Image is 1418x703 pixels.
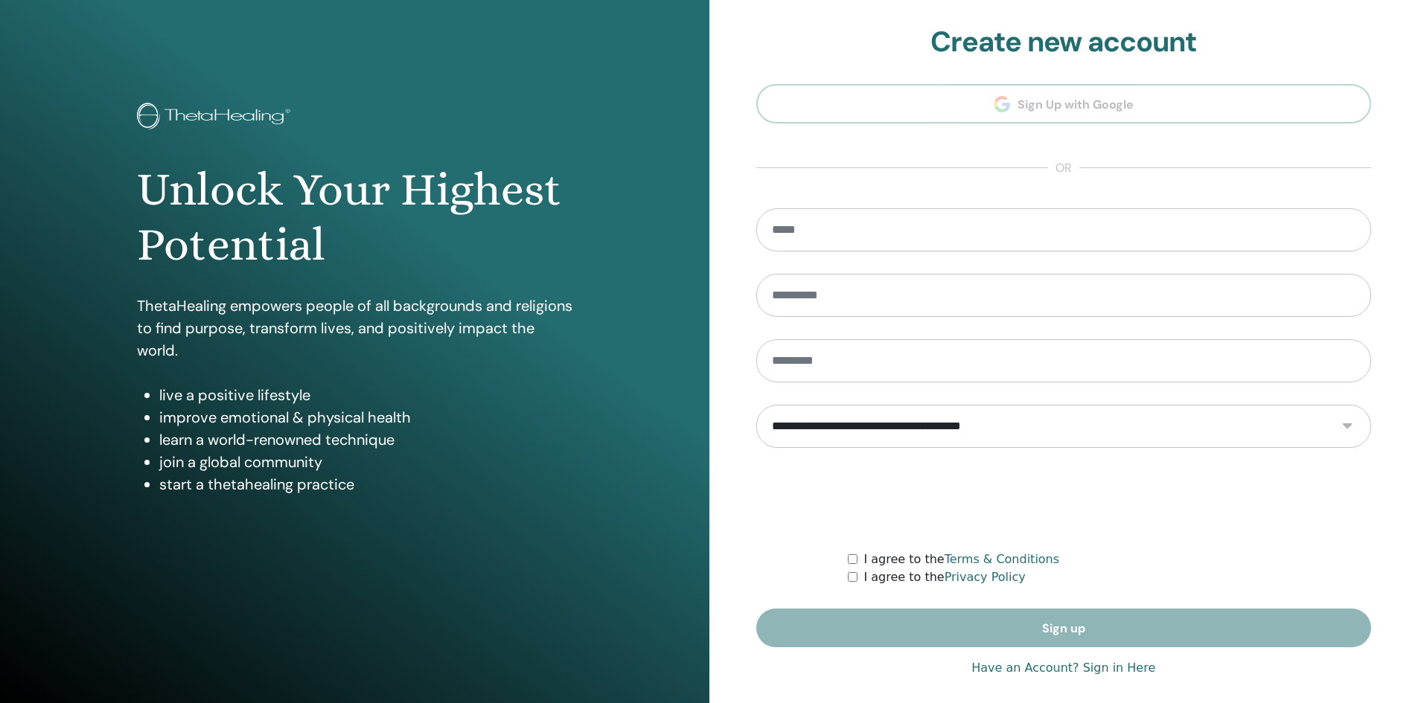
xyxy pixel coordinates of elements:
[1048,159,1079,177] span: or
[137,162,572,273] h1: Unlock Your Highest Potential
[951,470,1177,528] iframe: reCAPTCHA
[159,451,572,473] li: join a global community
[159,428,572,451] li: learn a world-renowned technique
[159,406,572,428] li: improve emotional & physical health
[971,659,1155,677] a: Have an Account? Sign in Here
[159,384,572,406] li: live a positive lifestyle
[756,25,1372,60] h2: Create new account
[945,552,1059,566] a: Terms & Conditions
[137,295,572,362] p: ThetaHealing empowers people of all backgrounds and religions to find purpose, transform lives, a...
[945,570,1026,584] a: Privacy Policy
[863,550,1059,568] label: I agree to the
[159,473,572,495] li: start a thetahealing practice
[863,568,1025,586] label: I agree to the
